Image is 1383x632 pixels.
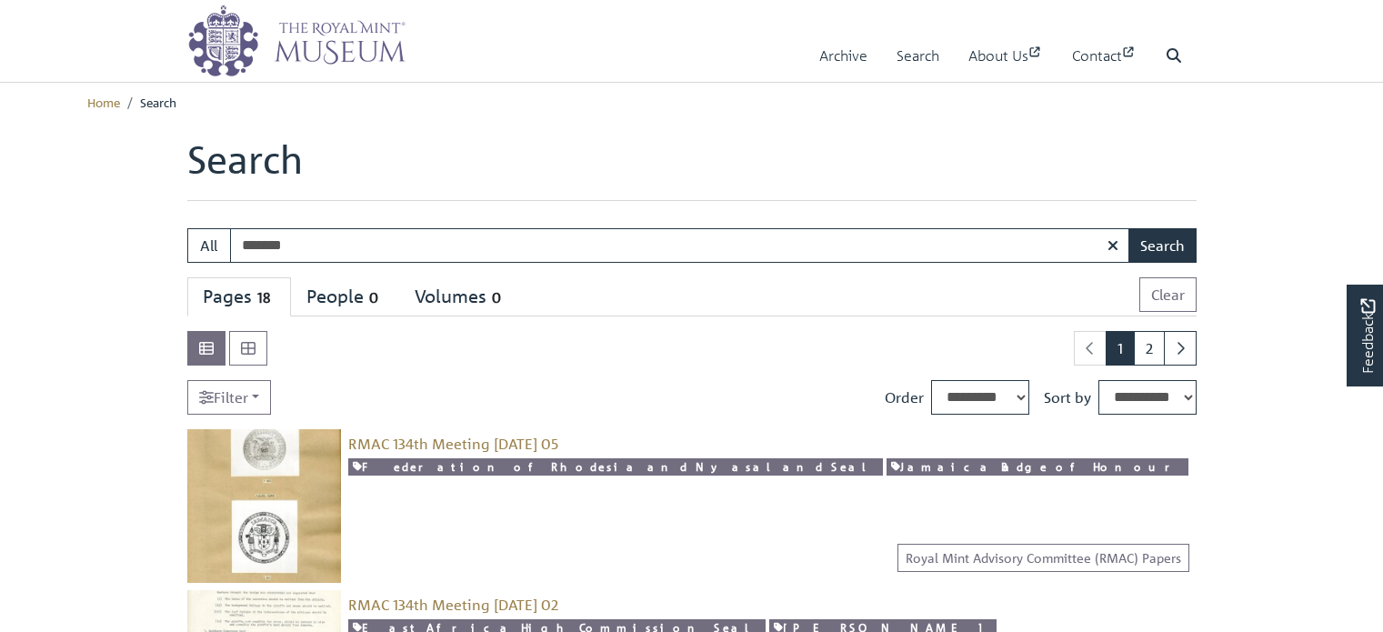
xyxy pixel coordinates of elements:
[1067,331,1197,366] nav: pagination
[187,380,271,415] a: Filter
[887,458,1188,476] a: Jamaica Badge of Honour
[415,286,506,308] div: Volumes
[1164,331,1197,366] a: Next page
[1134,331,1165,366] a: Goto page 2
[1044,386,1091,408] label: Sort by
[230,228,1130,263] input: Enter one or more search terms...
[1074,331,1107,366] li: Previous page
[187,228,231,263] button: All
[1072,30,1137,82] a: Contact
[187,429,341,583] img: RMAC 134th Meeting 7 July 1955 05
[87,94,120,110] a: Home
[306,286,384,308] div: People
[1347,285,1383,386] a: Would you like to provide feedback?
[187,136,1197,200] h1: Search
[203,286,276,308] div: Pages
[252,287,276,308] span: 18
[1128,228,1197,263] button: Search
[486,287,506,308] span: 0
[1106,331,1135,366] span: Goto page 1
[1357,298,1378,374] span: Feedback
[897,30,939,82] a: Search
[140,94,176,110] span: Search
[364,287,384,308] span: 0
[348,596,558,614] a: RMAC 134th Meeting [DATE] 02
[968,30,1043,82] a: About Us
[348,435,558,453] a: RMAC 134th Meeting [DATE] 05
[897,544,1189,572] a: Royal Mint Advisory Committee (RMAC) Papers
[1139,277,1197,312] button: Clear
[348,458,883,476] a: Federation of Rhodesia and Nyasaland Seal
[187,5,406,77] img: logo_wide.png
[885,386,924,408] label: Order
[819,30,867,82] a: Archive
